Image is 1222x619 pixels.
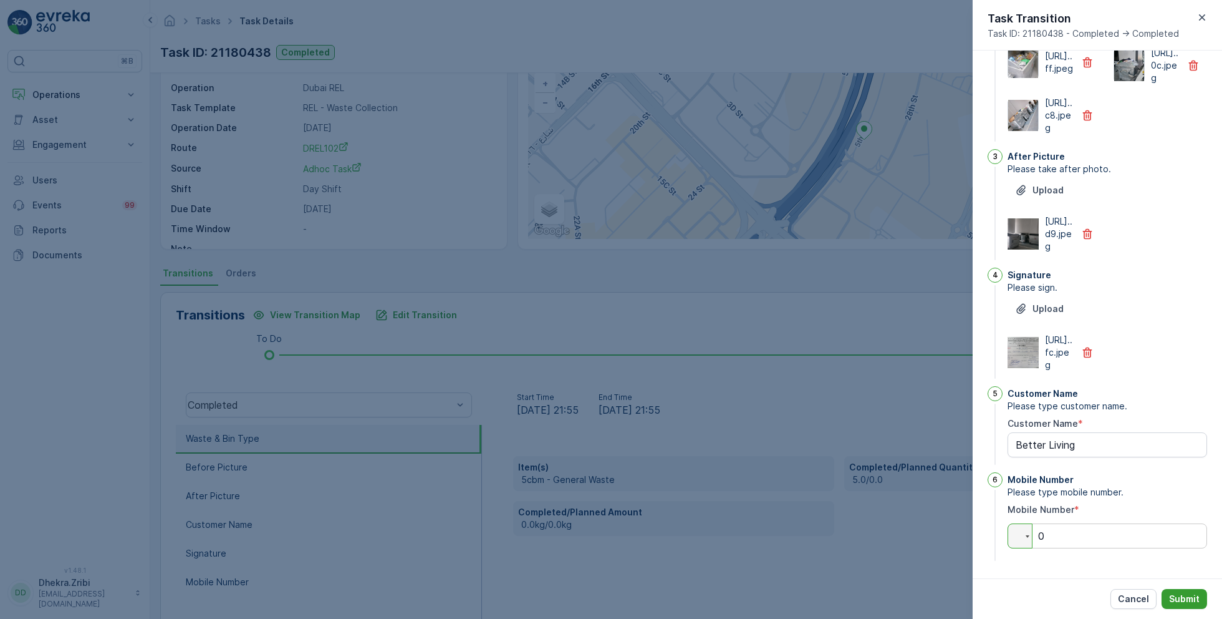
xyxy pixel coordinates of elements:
button: Upload File [1008,299,1071,319]
p: [URL]..ff.jpeg [1045,50,1074,75]
button: Submit [1162,589,1207,609]
div: 4 [988,268,1003,283]
p: [URL]..c8.jpeg [1045,97,1074,134]
div: 5 [988,386,1003,401]
p: Signature [1008,269,1051,281]
span: Please type customer name. [1008,400,1207,412]
div: 3 [988,149,1003,164]
p: Submit [1169,593,1200,605]
p: Upload [1032,184,1064,197]
p: [URL]..fc.jpeg [1045,334,1074,371]
img: Media Preview [1008,218,1039,250]
p: Task Transition [988,10,1179,27]
input: 1 (702) 123-4567 [1008,524,1207,548]
button: Cancel [1110,589,1157,609]
img: Media Preview [1008,100,1038,131]
img: Media Preview [1008,337,1039,368]
div: 6 [988,472,1003,487]
label: Mobile Number [1008,504,1074,515]
span: Task ID: 21180438 - Completed -> Completed [988,27,1179,40]
p: Upload [1032,303,1064,315]
img: Media Preview [1008,47,1038,78]
span: Please take after photo. [1008,163,1207,175]
button: Upload File [1008,180,1071,200]
p: Mobile Number [1008,474,1074,486]
img: Media Preview [1114,50,1144,81]
span: Please type mobile number. [1008,486,1207,499]
label: Customer Name [1008,418,1078,429]
p: [URL]..d9.jpeg [1045,215,1074,253]
p: Customer Name [1008,387,1078,400]
span: Please sign. [1008,281,1207,294]
p: [URL]..0c.jpeg [1151,47,1180,84]
p: Cancel [1118,593,1149,605]
p: After Picture [1008,150,1065,163]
